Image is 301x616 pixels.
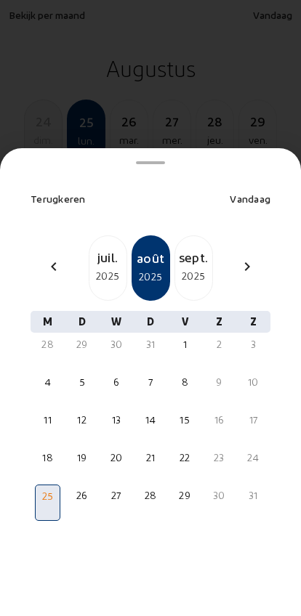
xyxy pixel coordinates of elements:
[31,311,65,333] div: M
[236,311,270,333] div: Z
[174,413,196,427] div: 15
[208,488,230,503] div: 30
[242,450,265,465] div: 24
[139,375,161,389] div: 7
[242,413,265,427] div: 17
[133,311,167,333] div: D
[105,413,127,427] div: 13
[174,375,196,389] div: 8
[174,450,196,465] div: 22
[174,488,196,503] div: 29
[105,375,127,389] div: 6
[71,375,93,389] div: 5
[230,192,270,205] span: Vandaag
[208,413,230,427] div: 16
[65,311,99,333] div: D
[202,311,236,333] div: Z
[208,375,230,389] div: 9
[71,337,93,352] div: 29
[139,337,161,352] div: 31
[175,247,212,267] div: sept.
[89,247,127,267] div: juil.
[242,375,265,389] div: 10
[71,488,93,503] div: 26
[36,450,59,465] div: 18
[174,337,196,352] div: 1
[37,489,58,503] div: 25
[175,267,212,285] div: 2025
[139,413,161,427] div: 14
[105,488,127,503] div: 27
[105,337,127,352] div: 30
[36,413,59,427] div: 11
[71,450,93,465] div: 19
[36,375,59,389] div: 4
[99,311,133,333] div: W
[208,337,230,352] div: 2
[238,258,256,275] mat-icon: chevron_right
[139,450,161,465] div: 21
[71,413,93,427] div: 12
[36,337,59,352] div: 28
[242,488,265,503] div: 31
[168,311,202,333] div: V
[242,337,265,352] div: 3
[45,258,63,275] mat-icon: chevron_left
[105,450,127,465] div: 20
[133,268,169,285] div: 2025
[139,488,161,503] div: 28
[31,192,86,205] span: Terugkeren
[89,267,127,285] div: 2025
[208,450,230,465] div: 23
[133,248,169,268] div: août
